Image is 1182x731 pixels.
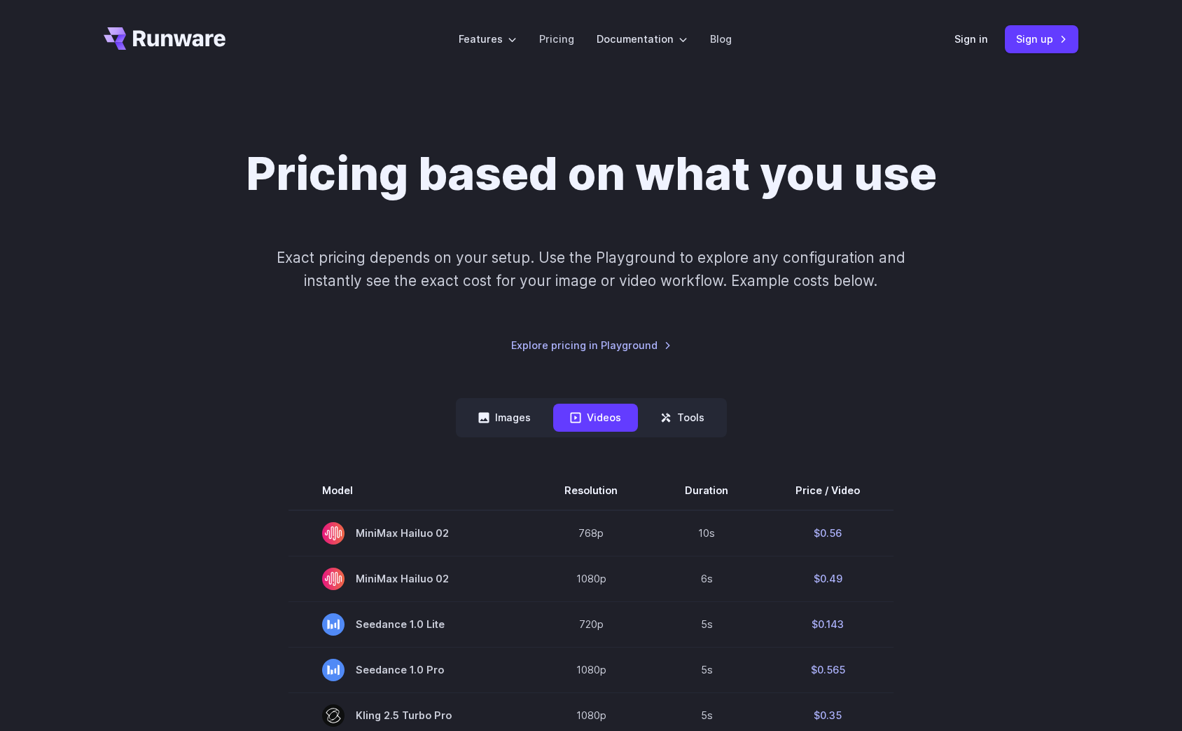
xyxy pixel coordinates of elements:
h1: Pricing based on what you use [246,146,937,201]
a: Pricing [539,31,574,47]
span: Seedance 1.0 Lite [322,613,497,636]
span: MiniMax Hailuo 02 [322,568,497,590]
th: Resolution [531,471,651,510]
a: Blog [710,31,732,47]
span: Seedance 1.0 Pro [322,659,497,681]
td: 768p [531,510,651,556]
td: 10s [651,510,762,556]
label: Documentation [597,31,688,47]
button: Videos [553,404,638,431]
td: 720p [531,601,651,647]
button: Images [461,404,548,431]
a: Sign up [1005,25,1078,53]
td: 1080p [531,556,651,601]
td: $0.49 [762,556,894,601]
td: 5s [651,601,762,647]
a: Go to / [104,27,225,50]
button: Tools [644,404,721,431]
td: $0.56 [762,510,894,556]
th: Duration [651,471,762,510]
td: $0.565 [762,647,894,692]
a: Sign in [954,31,988,47]
td: 1080p [531,647,651,692]
td: 6s [651,556,762,601]
span: MiniMax Hailuo 02 [322,522,497,545]
th: Price / Video [762,471,894,510]
label: Features [459,31,517,47]
th: Model [288,471,531,510]
span: Kling 2.5 Turbo Pro [322,704,497,727]
td: $0.143 [762,601,894,647]
a: Explore pricing in Playground [511,337,672,353]
p: Exact pricing depends on your setup. Use the Playground to explore any configuration and instantl... [250,246,932,293]
td: 5s [651,647,762,692]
